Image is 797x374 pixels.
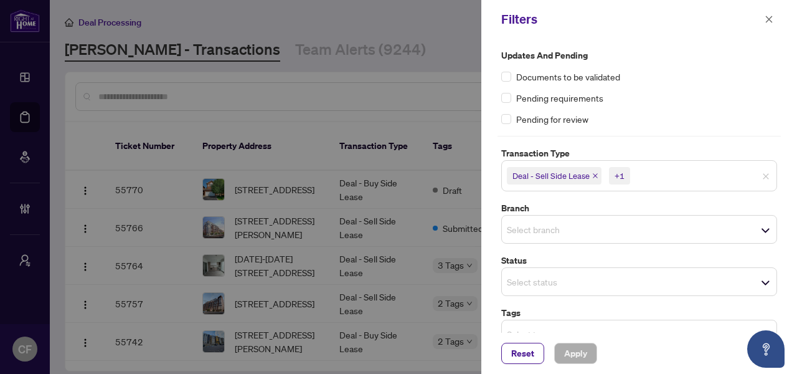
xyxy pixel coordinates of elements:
label: Tags [501,306,777,320]
button: Open asap [747,330,785,368]
div: +1 [615,170,625,182]
label: Branch [501,201,777,215]
label: Updates and Pending [501,49,777,62]
button: Apply [554,343,597,364]
span: Reset [511,343,534,363]
label: Status [501,254,777,267]
div: Filters [501,10,761,29]
button: Reset [501,343,544,364]
span: close [762,173,770,180]
span: close [592,173,598,179]
span: close [765,15,773,24]
span: Deal - Sell Side Lease [507,167,601,185]
span: Pending for review [516,112,588,126]
span: Documents to be validated [516,70,620,84]
span: Pending requirements [516,91,603,105]
label: Transaction Type [501,146,777,160]
span: Deal - Sell Side Lease [512,170,590,182]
